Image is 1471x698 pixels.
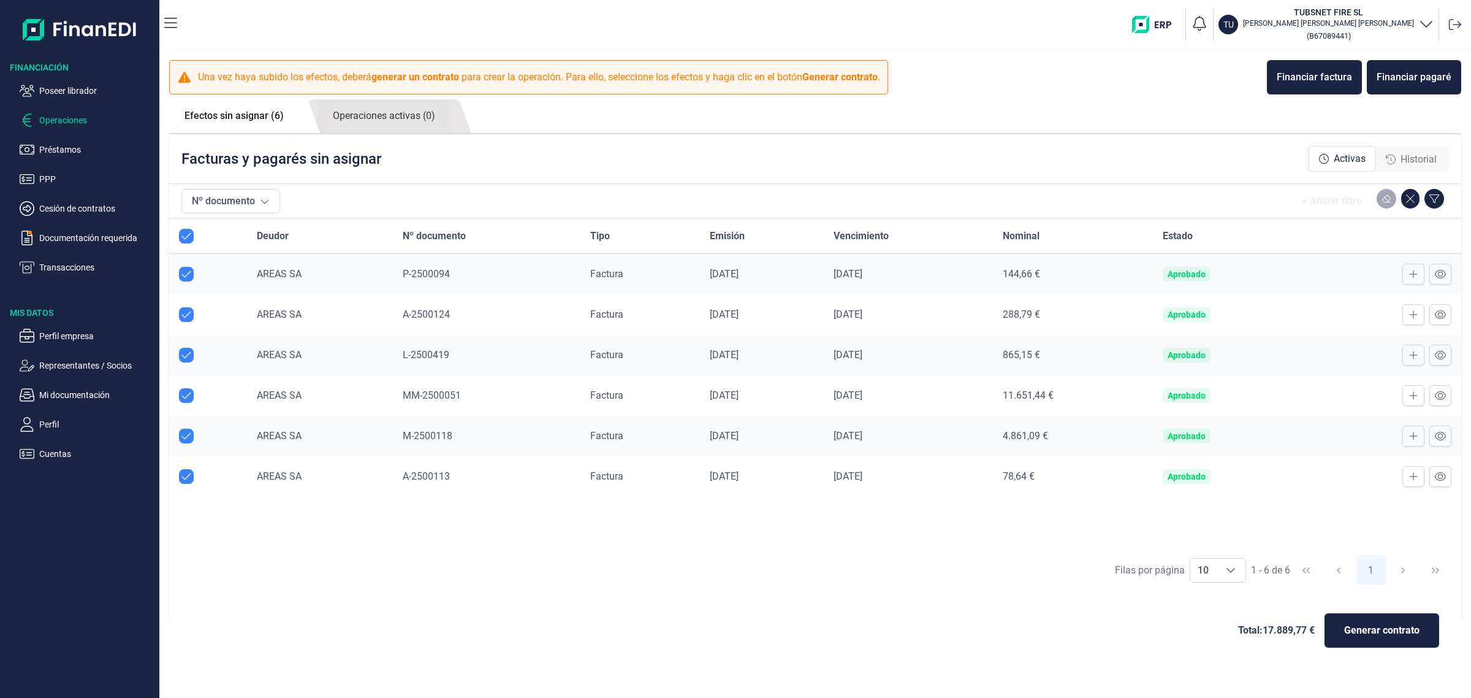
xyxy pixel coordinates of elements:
button: Perfil empresa [20,329,154,343]
div: Row Unselected null [179,429,194,443]
p: Poseer librador [39,83,154,98]
span: AREAS SA [257,349,302,361]
button: Cuentas [20,447,154,461]
div: [DATE] [710,309,814,321]
p: Una vez haya subido los efectos, deberá para crear la operación. Para ello, seleccione los efecto... [198,70,880,85]
button: Nº documento [181,189,280,213]
button: Financiar pagaré [1367,60,1461,94]
p: Transacciones [39,260,154,275]
small: Copiar cif [1307,31,1351,40]
button: Representantes / Socios [20,358,154,373]
div: Row Unselected null [179,388,194,403]
div: Filas por página [1115,563,1185,578]
span: Emisión [710,229,745,244]
div: [DATE] [710,430,814,442]
div: 11.651,44 € [1003,389,1143,402]
p: PPP [39,172,154,186]
img: erp [1132,16,1180,33]
b: Generar contrato [802,71,878,83]
span: Factura [590,430,623,442]
h3: TUBSNET FIRE SL [1243,6,1414,18]
p: Operaciones [39,113,154,128]
div: [DATE] [834,349,984,361]
div: Activas [1309,146,1376,172]
span: Nominal [1003,229,1040,244]
img: Logo de aplicación [23,10,137,49]
div: Row Unselected null [179,469,194,484]
button: Generar contrato [1325,613,1439,648]
span: Activas [1334,151,1366,166]
div: 288,79 € [1003,309,1143,321]
span: Factura [590,349,623,361]
span: Factura [590,309,623,320]
p: Documentación requerida [39,231,154,245]
span: A-2500124 [403,309,450,320]
button: Next Page [1388,556,1418,585]
a: Operaciones activas (0) [317,99,450,133]
button: Transacciones [20,260,154,275]
div: 4.861,09 € [1003,430,1143,442]
p: Mi documentación [39,388,154,402]
span: Nº documento [403,229,466,244]
div: Row Unselected null [179,267,194,282]
p: Cuentas [39,447,154,461]
span: AREAS SA [257,470,302,482]
button: TUTUBSNET FIRE SL[PERSON_NAME] [PERSON_NAME] [PERSON_NAME](B67089441) [1218,6,1434,43]
button: Previous Page [1324,556,1353,585]
button: Préstamos [20,142,154,157]
div: Aprobado [1168,472,1206,481]
span: P-2500094 [403,268,450,280]
button: Perfil [20,417,154,432]
div: [DATE] [834,268,984,280]
span: AREAS SA [257,430,302,442]
div: Aprobado [1168,431,1206,441]
div: [DATE] [834,470,984,483]
b: generar un contrato [371,71,459,83]
p: Perfil [39,417,154,432]
span: Total: 17.889,77 € [1238,623,1315,638]
p: Perfil empresa [39,329,154,343]
div: Financiar pagaré [1377,70,1451,85]
button: Documentación requerida [20,231,154,245]
div: Aprobado [1168,350,1206,360]
div: Aprobado [1168,310,1206,320]
span: 10 [1190,559,1216,582]
div: All items selected [179,229,194,244]
button: Page 1 [1356,556,1386,585]
span: Historial [1401,152,1437,167]
span: Factura [590,268,623,280]
p: TU [1223,18,1234,31]
span: Deudor [257,229,289,244]
div: [DATE] [834,389,984,402]
span: AREAS SA [257,268,302,280]
span: Estado [1163,229,1193,244]
p: Facturas y pagarés sin asignar [181,149,381,169]
span: Factura [590,470,623,482]
span: M-2500118 [403,430,452,442]
a: Efectos sin asignar (6) [169,99,299,132]
div: Choose [1216,559,1245,582]
span: AREAS SA [257,309,302,320]
button: Operaciones [20,113,154,128]
div: 78,64 € [1003,470,1143,483]
div: [DATE] [710,389,814,402]
span: A-2500113 [403,470,450,482]
p: Préstamos [39,142,154,157]
div: [DATE] [710,470,814,483]
button: Mi documentación [20,388,154,402]
div: [DATE] [834,430,984,442]
span: MM-2500051 [403,389,461,401]
span: Vencimiento [834,229,889,244]
div: Financiar factura [1277,70,1352,85]
button: Last Page [1421,556,1450,585]
div: Historial [1376,147,1446,172]
span: L-2500419 [403,349,449,361]
span: Generar contrato [1344,623,1420,638]
span: AREAS SA [257,389,302,401]
p: Cesión de contratos [39,201,154,216]
span: Tipo [590,229,610,244]
button: PPP [20,172,154,186]
div: Row Unselected null [179,307,194,322]
div: Aprobado [1168,391,1206,401]
div: Row Unselected null [179,348,194,362]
